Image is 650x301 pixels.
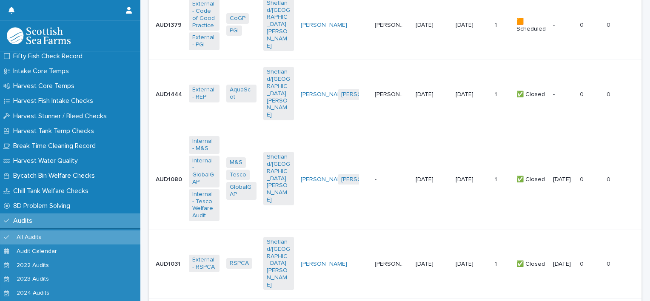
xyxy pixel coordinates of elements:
[156,89,184,98] p: AUD1444
[495,20,499,29] p: 1
[156,20,183,29] p: AUD1379
[416,91,446,98] p: [DATE]
[301,22,347,29] a: [PERSON_NAME]
[10,202,77,210] p: 8D Problem Solving
[416,22,446,29] p: [DATE]
[192,256,216,271] a: External - RSPCA
[192,86,216,101] a: External - REP
[230,15,245,22] a: CoGP
[516,91,546,98] p: ✅ Closed
[375,20,407,29] p: Cameron Mullay
[10,262,56,269] p: 2022 Audits
[10,290,56,297] p: 2024 Audits
[10,172,102,180] p: Bycatch Bin Welfare Checks
[230,184,253,198] a: GlobalGAP
[338,261,368,268] p: -
[607,259,612,268] p: 0
[580,174,585,183] p: 0
[10,217,39,225] p: Audits
[192,138,216,152] a: Internal - M&S
[553,22,573,29] p: -
[156,174,184,183] p: AUD1080
[607,89,612,98] p: 0
[301,91,347,98] a: [PERSON_NAME]
[516,18,546,33] p: 🟧 Scheduled
[149,230,641,299] tr: AUD1031AUD1031 External - RSPCA RSPCA Shetland/[GEOGRAPHIC_DATA][PERSON_NAME] [PERSON_NAME] -[PER...
[192,34,216,48] a: External - PGI
[416,176,446,183] p: [DATE]
[516,176,546,183] p: ✅ Closed
[192,191,216,219] a: Internal - Tesco Welfare Audit
[230,171,246,179] a: Tesco
[375,259,407,268] p: Margaret Williamson
[267,68,290,119] a: Shetland/[GEOGRAPHIC_DATA][PERSON_NAME]
[607,174,612,183] p: 0
[338,22,368,29] p: -
[10,127,101,135] p: Harvest Tank Temp Checks
[375,89,407,98] p: Andrew Davies
[495,174,499,183] p: 1
[10,187,95,195] p: Chill Tank Welfare Checks
[607,20,612,29] p: 0
[156,259,182,268] p: AUD1031
[341,176,388,183] a: [PERSON_NAME]
[230,159,242,166] a: M&S
[301,261,347,268] a: [PERSON_NAME]
[580,20,585,29] p: 0
[553,261,573,268] p: [DATE]
[495,259,499,268] p: 1
[230,260,249,267] a: RSPCA
[10,248,64,255] p: Audit Calendar
[456,261,486,268] p: [DATE]
[301,176,347,183] a: [PERSON_NAME]
[10,157,85,165] p: Harvest Water Quality
[149,129,641,230] tr: AUD1080AUD1080 Internal - M&S Internal - GlobalGAP Internal - Tesco Welfare Audit M&S Tesco Globa...
[7,27,71,44] img: mMrefqRFQpe26GRNOUkG
[10,52,89,60] p: Fifty Fish Check Record
[10,112,114,120] p: Harvest Stunner / Bleed Checks
[149,60,641,129] tr: AUD1444AUD1444 External - REP AquaScot Shetland/[GEOGRAPHIC_DATA][PERSON_NAME] [PERSON_NAME] [PER...
[456,22,486,29] p: [DATE]
[416,261,446,268] p: [DATE]
[10,67,76,75] p: Intake Core Temps
[341,91,388,98] a: [PERSON_NAME]
[553,176,573,183] p: [DATE]
[267,239,290,289] a: Shetland/[GEOGRAPHIC_DATA][PERSON_NAME]
[10,97,100,105] p: Harvest Fish Intake Checks
[516,261,546,268] p: ✅ Closed
[10,275,56,283] p: 2023 Audits
[192,0,216,29] a: External - Code of Good Practice
[10,142,103,150] p: Break Time Cleaning Record
[10,82,81,90] p: Harvest Core Temps
[580,259,585,268] p: 0
[495,89,499,98] p: 1
[456,91,486,98] p: [DATE]
[10,234,48,241] p: All Audits
[192,157,216,186] a: Internal - GlobalGAP
[267,153,290,204] a: Shetland/[GEOGRAPHIC_DATA][PERSON_NAME]
[375,174,378,183] p: -
[580,89,585,98] p: 0
[230,27,239,34] a: PGI
[553,91,573,98] p: -
[456,176,486,183] p: [DATE]
[230,86,253,101] a: AquaScot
